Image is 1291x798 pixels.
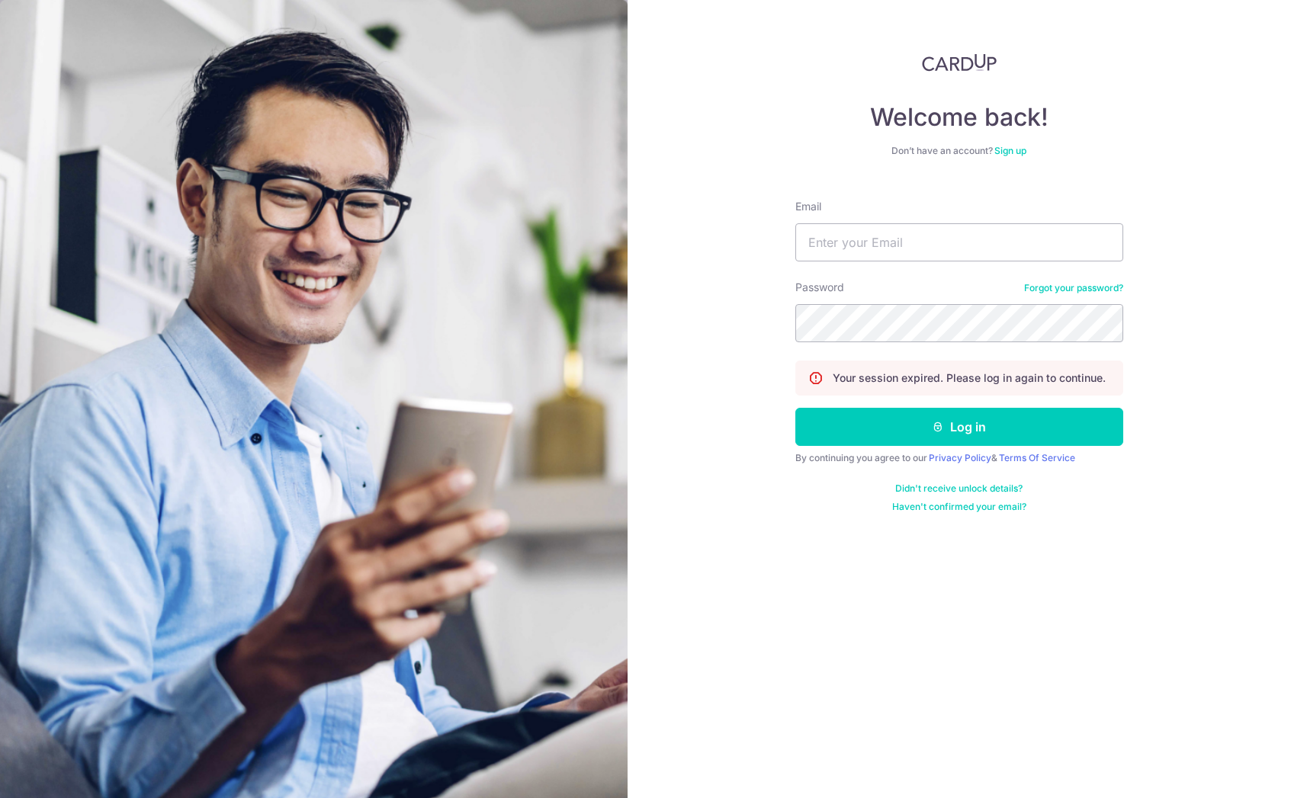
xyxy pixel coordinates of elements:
[795,452,1123,464] div: By continuing you agree to our &
[922,53,997,72] img: CardUp Logo
[795,223,1123,261] input: Enter your Email
[994,145,1026,156] a: Sign up
[833,370,1106,386] p: Your session expired. Please log in again to continue.
[795,145,1123,157] div: Don’t have an account?
[795,280,844,295] label: Password
[929,452,991,463] a: Privacy Policy
[795,408,1123,446] button: Log in
[795,199,821,214] label: Email
[892,501,1026,513] a: Haven't confirmed your email?
[795,102,1123,133] h4: Welcome back!
[999,452,1075,463] a: Terms Of Service
[895,482,1023,495] a: Didn't receive unlock details?
[1024,282,1123,294] a: Forgot your password?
